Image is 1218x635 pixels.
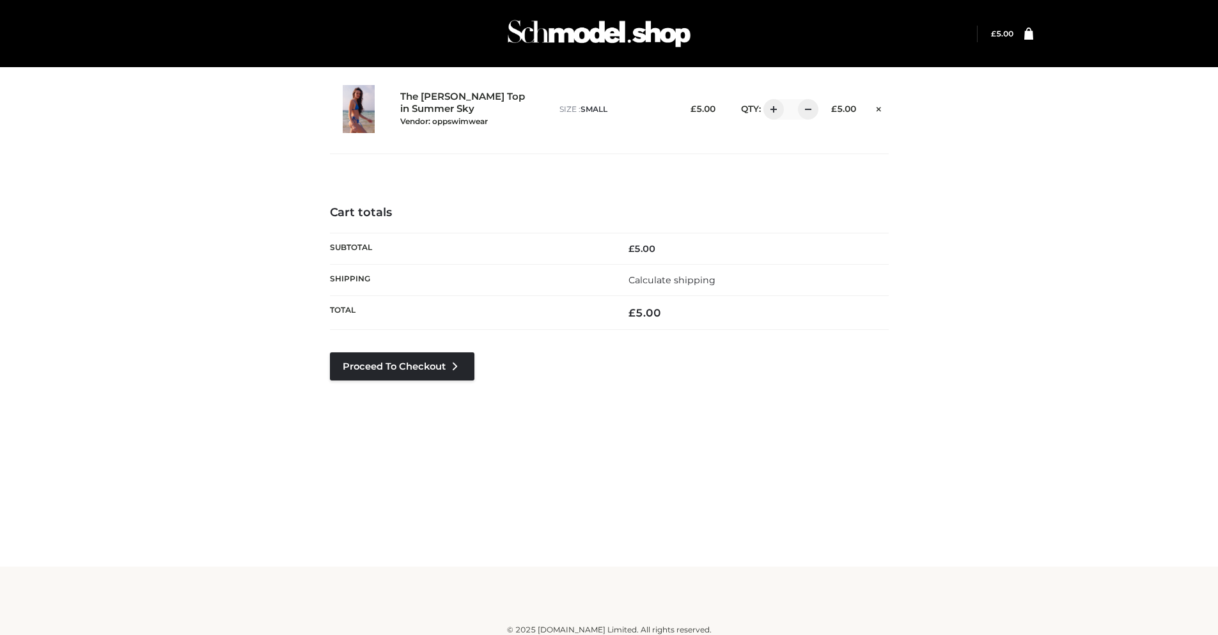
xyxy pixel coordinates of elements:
[581,104,607,114] span: SMALL
[629,243,634,255] span: £
[503,8,695,59] img: Schmodel Admin 964
[330,206,889,220] h4: Cart totals
[831,104,837,114] span: £
[691,104,696,114] span: £
[330,296,609,330] th: Total
[559,104,669,115] p: size :
[330,264,609,295] th: Shipping
[991,29,1013,38] a: £5.00
[629,306,661,319] bdi: 5.00
[629,274,715,286] a: Calculate shipping
[330,352,474,380] a: Proceed to Checkout
[629,306,636,319] span: £
[869,99,888,116] a: Remove this item
[991,29,1013,38] bdi: 5.00
[629,243,655,255] bdi: 5.00
[728,99,809,120] div: QTY:
[991,29,996,38] span: £
[330,233,609,264] th: Subtotal
[400,91,532,127] a: The [PERSON_NAME] Top in Summer SkyVendor: oppswimwear
[831,104,856,114] bdi: 5.00
[691,104,715,114] bdi: 5.00
[400,116,488,126] small: Vendor: oppswimwear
